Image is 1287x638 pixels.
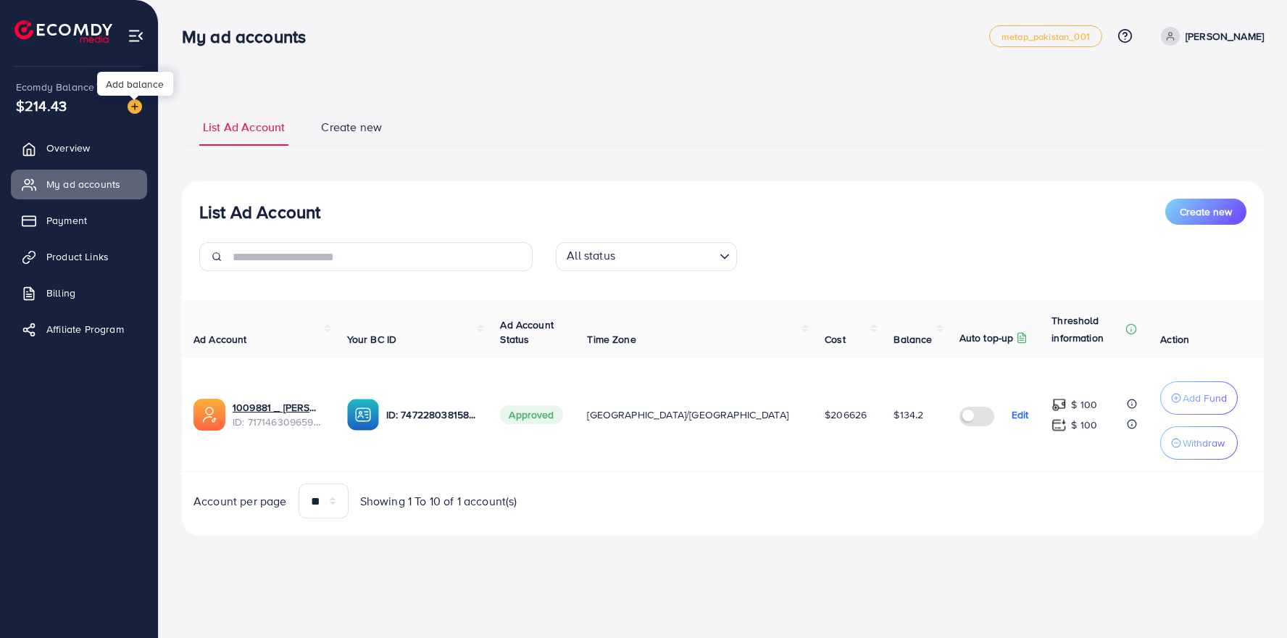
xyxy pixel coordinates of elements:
a: [PERSON_NAME] [1155,27,1264,46]
span: Create new [1180,204,1232,219]
span: metap_pakistan_001 [1001,32,1090,41]
span: $134.2 [894,407,923,422]
span: Product Links [46,249,109,264]
span: Ad Account [193,332,247,347]
img: ic-ads-acc.e4c84228.svg [193,399,225,431]
span: Account per page [193,493,287,510]
span: Balance [894,332,932,347]
div: Search for option [556,242,737,271]
a: My ad accounts [11,170,147,199]
p: Edit [1012,406,1029,423]
span: Overview [46,141,90,155]
h3: My ad accounts [182,26,317,47]
p: Withdraw [1183,434,1225,452]
span: Showing 1 To 10 of 1 account(s) [360,493,517,510]
span: Ad Account Status [500,318,554,347]
span: ID: 7171463096597299201 [233,415,324,429]
span: Affiliate Program [46,322,124,336]
p: Add Fund [1183,389,1227,407]
img: logo [14,20,112,43]
span: Create new [321,119,382,136]
span: Time Zone [587,332,636,347]
button: Create new [1165,199,1246,225]
span: Ecomdy Balance [16,80,94,94]
span: $214.43 [16,95,67,116]
span: Cost [825,332,846,347]
span: Payment [46,213,87,228]
p: ID: 7472280381585227777 [386,406,478,423]
div: <span class='underline'>1009881 _ Qasim Naveed New</span></br>7171463096597299201 [233,400,324,430]
img: ic-ba-acc.ded83a64.svg [347,399,379,431]
span: My ad accounts [46,177,120,191]
h3: List Ad Account [199,202,320,223]
span: [GEOGRAPHIC_DATA]/[GEOGRAPHIC_DATA] [587,407,788,422]
span: Billing [46,286,75,300]
div: Add balance [97,72,173,96]
span: $206626 [825,407,867,422]
span: List Ad Account [203,119,285,136]
span: Action [1160,332,1189,347]
img: top-up amount [1051,397,1067,413]
input: Search for option [620,245,714,268]
span: Approved [500,405,562,424]
a: Billing [11,278,147,307]
img: menu [128,28,144,44]
a: Product Links [11,242,147,271]
button: Withdraw [1160,426,1238,460]
p: Threshold information [1051,312,1123,347]
a: Payment [11,206,147,235]
p: $ 100 [1071,396,1097,413]
p: [PERSON_NAME] [1186,28,1264,45]
p: $ 100 [1071,416,1097,434]
a: Affiliate Program [11,315,147,344]
img: image [128,99,142,114]
span: All status [564,244,618,268]
a: metap_pakistan_001 [989,25,1102,47]
span: Your BC ID [347,332,397,347]
a: 1009881 _ [PERSON_NAME] New [233,400,324,415]
button: Add Fund [1160,381,1238,415]
iframe: Chat [1225,573,1276,627]
a: Overview [11,133,147,162]
p: Auto top-up [959,329,1014,347]
img: top-up amount [1051,418,1067,433]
